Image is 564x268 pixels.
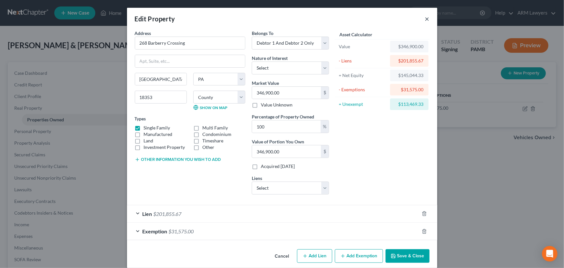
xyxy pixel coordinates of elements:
label: Investment Property [144,144,185,151]
div: = Net Equity [339,72,388,79]
button: Save & Close [386,249,430,263]
label: Liens [252,175,262,182]
span: Address [135,30,151,36]
div: - Exemptions [339,86,388,93]
label: Nature of Interest [252,55,288,61]
div: $31,575.00 [395,86,423,93]
span: $201,855.67 [154,211,182,217]
div: $113,469.33 [395,101,423,107]
button: Add Lien [297,249,332,263]
label: Value Unknown [261,102,293,108]
label: Land [144,138,154,144]
label: Multi Family [202,125,228,131]
div: = Unexempt [339,101,388,107]
label: Acquired [DATE] [261,163,295,170]
div: Open Intercom Messenger [542,246,558,262]
input: 0.00 [252,87,321,99]
span: Exemption [143,228,167,234]
div: $ [321,145,329,158]
label: Timeshare [202,138,223,144]
label: Single Family [144,125,170,131]
div: - Liens [339,58,388,64]
label: Percentage of Property Owned [252,113,314,120]
button: Other information you wish to add [135,157,221,162]
label: Asset Calculator [339,31,372,38]
label: Market Value [252,80,279,86]
div: Value [339,43,388,50]
button: × [425,15,430,23]
input: Enter zip... [135,91,187,104]
input: Enter address... [135,37,245,49]
span: Lien [143,211,152,217]
button: Cancel [270,250,294,263]
label: Types [135,115,146,122]
label: Other [202,144,214,151]
div: % [321,120,329,133]
button: Add Exemption [335,249,383,263]
div: $ [321,87,329,99]
input: 0.00 [252,120,321,133]
input: 0.00 [252,145,321,158]
input: Apt, Suite, etc... [135,55,245,67]
a: Show on Map [193,105,227,110]
span: Belongs To [252,30,273,36]
span: $31,575.00 [169,228,194,234]
div: $346,900.00 [395,43,423,50]
label: Condominium [202,131,231,138]
div: $201,855.67 [395,58,423,64]
div: Edit Property [135,14,175,23]
label: Value of Portion You Own [252,138,304,145]
input: Enter city... [135,73,186,85]
div: $145,044.33 [395,72,423,79]
label: Manufactured [144,131,173,138]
